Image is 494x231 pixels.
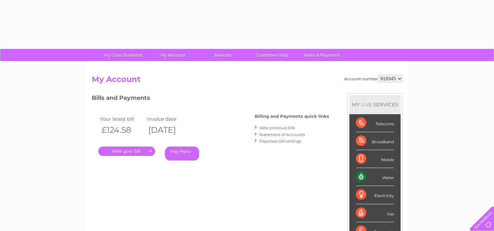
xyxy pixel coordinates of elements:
[255,114,329,119] h4: Billing and Payments quick links
[356,150,394,168] div: Mobile
[356,186,394,204] div: Electricity
[196,49,249,61] a: Services
[92,75,403,87] h2: My Account
[295,49,349,61] a: Make A Payment
[356,168,394,186] div: Water
[145,115,192,123] td: Invoice date
[145,123,192,137] th: [DATE]
[259,132,305,137] a: Statement of Accounts
[344,75,403,83] div: Account number
[356,204,394,222] div: Gas
[356,114,394,132] div: Telecoms
[259,125,295,130] a: View previous bills
[360,101,374,108] div: LIVE
[165,146,199,161] a: Pay Here
[259,139,301,144] a: Paperless bill settings
[92,93,329,105] h3: Bills and Payments
[98,115,145,123] td: Your latest bill
[96,49,150,61] a: My Clear Business
[245,49,299,61] a: Customer Help
[356,132,394,150] div: Broadband
[98,123,145,137] th: £124.58
[349,95,401,114] div: MY SERVICES
[98,146,155,156] a: .
[146,49,200,61] a: My Account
